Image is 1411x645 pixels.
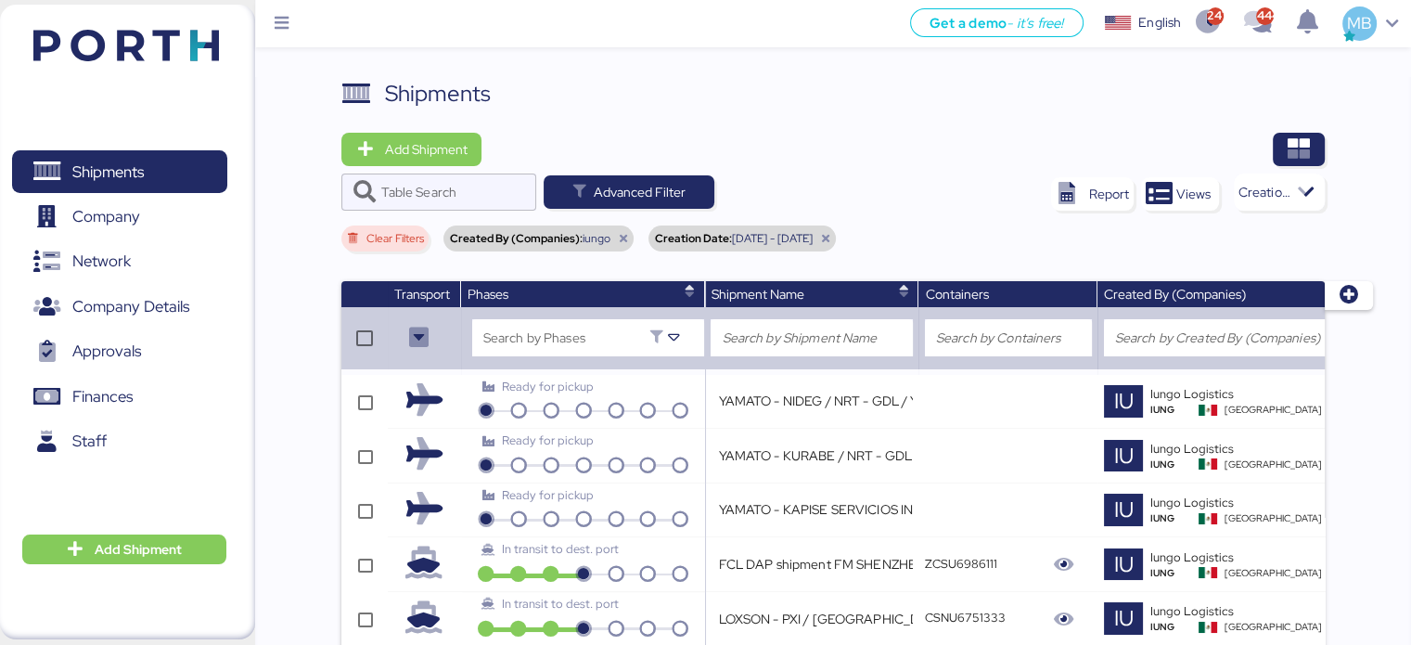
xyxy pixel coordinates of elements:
span: [DATE] - [DATE] [731,233,812,244]
button: Menu [266,8,298,40]
span: Containers [925,286,988,303]
div: Iungo Logistics [1150,548,1340,566]
span: IU [1113,385,1133,418]
span: Network [72,248,131,275]
a: Company Details [12,286,227,329]
span: Add Shipment [384,138,467,161]
div: Iungo Logistics [1150,440,1340,458]
div: IUNG [1150,458,1198,471]
span: Company [72,203,140,230]
span: Clear Filters [366,233,423,244]
button: Report [1051,177,1134,211]
q-button: CSNU6751333 [925,610,1006,626]
span: Ready for pickup [501,487,593,503]
button: Advanced Filter [544,175,714,209]
a: Finances [12,376,227,419]
span: Shipments [72,159,144,186]
span: [GEOGRAPHIC_DATA] [1225,511,1322,525]
span: Advanced Filter [594,181,686,203]
button: Views [1141,177,1219,211]
input: Table Search [380,174,525,211]
div: Iungo Logistics [1150,602,1340,620]
a: Staff [12,420,227,463]
div: IUNG [1150,620,1198,634]
div: IUNG [1150,403,1198,417]
button: Add Shipment [341,133,481,166]
button: Add Shipment [22,535,226,564]
span: IU [1113,494,1133,526]
input: Search by Shipment Name [722,327,902,349]
span: IU [1113,440,1133,472]
span: In transit to dest. port [501,541,618,557]
span: [GEOGRAPHIC_DATA] [1225,458,1322,471]
span: iungo [582,233,609,244]
span: [GEOGRAPHIC_DATA] [1225,620,1322,634]
a: Approvals [12,330,227,373]
q-button: ZCSU6986111 [925,556,997,572]
div: Report [1089,183,1129,205]
span: Ready for pickup [501,379,593,394]
span: IU [1113,548,1133,581]
span: Phases [468,286,508,303]
span: Finances [72,383,133,410]
span: Ready for pickup [501,432,593,448]
div: Iungo Logistics [1150,494,1340,511]
span: [GEOGRAPHIC_DATA] [1225,403,1322,417]
span: Creation Date: [654,233,731,244]
div: Iungo Logistics [1150,385,1340,403]
span: Transport [394,286,450,303]
span: MB [1347,11,1372,35]
input: Search by Containers [936,327,1081,349]
div: Shipments [384,77,490,110]
span: Add Shipment [95,538,182,561]
input: Search by Created By (Companies) [1115,327,1330,349]
span: Company Details [72,293,189,320]
span: IU [1113,602,1133,635]
span: Created By (Companies): [449,233,582,244]
span: Created By (Companies) [1104,286,1246,303]
div: English [1138,13,1181,32]
span: Views [1176,183,1211,205]
span: Shipment Name [712,286,804,303]
div: IUNG [1150,511,1198,525]
span: Staff [72,428,107,455]
a: Network [12,240,227,283]
div: IUNG [1150,566,1198,580]
span: [GEOGRAPHIC_DATA] [1225,566,1322,580]
span: Approvals [72,338,141,365]
a: Shipments [12,150,227,193]
span: In transit to dest. port [501,596,618,612]
a: Company [12,196,227,239]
